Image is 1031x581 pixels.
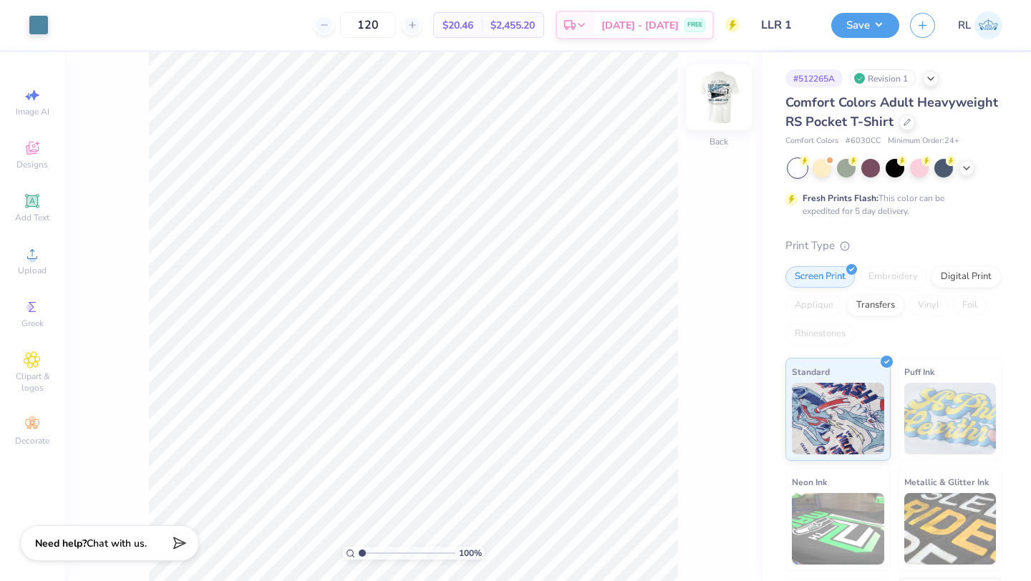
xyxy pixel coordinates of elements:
img: Ryan Leale [974,11,1002,39]
span: Image AI [16,106,49,117]
span: Upload [18,265,47,276]
span: Metallic & Glitter Ink [904,474,989,489]
span: Comfort Colors Adult Heavyweight RS Pocket T-Shirt [785,94,998,130]
span: Decorate [15,435,49,446]
img: Standard [792,383,884,454]
span: # 6030CC [846,135,881,147]
button: Save [831,13,899,38]
img: Neon Ink [792,493,884,565]
span: Comfort Colors [785,135,838,147]
span: $2,455.20 [490,18,535,33]
input: Untitled Design [750,11,821,39]
div: Print Type [785,238,1002,254]
div: Revision 1 [850,69,916,87]
div: This color can be expedited for 5 day delivery. [803,192,979,218]
span: Chat with us. [87,537,147,550]
div: Embroidery [859,266,927,288]
div: Transfers [847,295,904,316]
strong: Fresh Prints Flash: [803,192,878,204]
img: Metallic & Glitter Ink [904,493,997,565]
input: – – [340,12,396,38]
div: Applique [785,295,843,316]
div: Back [710,135,728,148]
img: Puff Ink [904,383,997,454]
div: Rhinestones [785,323,855,345]
strong: Need help? [35,537,87,550]
span: RL [958,17,971,34]
div: Digital Print [931,266,1001,288]
span: [DATE] - [DATE] [601,18,679,33]
span: Standard [792,364,830,379]
span: $20.46 [442,18,473,33]
div: Foil [953,295,987,316]
span: FREE [687,20,702,30]
div: Screen Print [785,266,855,288]
span: Greek [21,318,44,329]
span: Clipart & logos [7,371,57,394]
img: Back [690,69,747,126]
span: Designs [16,159,48,170]
span: Neon Ink [792,474,827,489]
span: Add Text [15,212,49,223]
span: 100 % [459,547,482,560]
span: Minimum Order: 24 + [888,135,959,147]
a: RL [958,11,1002,39]
span: Puff Ink [904,364,934,379]
div: Vinyl [909,295,949,316]
div: # 512265A [785,69,843,87]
